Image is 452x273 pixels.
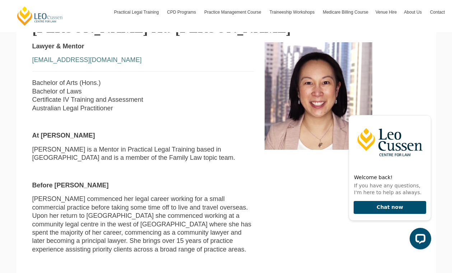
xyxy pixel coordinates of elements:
a: Venue Hire [372,2,400,23]
p: [PERSON_NAME] commenced her legal career working for a small commercial practice before taking so... [32,195,254,254]
a: Practical Legal Training [111,2,164,23]
strong: Before [PERSON_NAME] [32,182,109,189]
a: About Us [400,2,426,23]
a: Medicare Billing Course [319,2,372,23]
a: CPD Programs [163,2,201,23]
strong: Lawyer & Mentor [32,43,84,50]
iframe: LiveChat chat widget [343,103,434,255]
a: [PERSON_NAME] Centre for Law [16,6,64,26]
h2: [PERSON_NAME] Au [PERSON_NAME] [32,19,420,35]
p: [PERSON_NAME] is a Mentor in Practical Legal Training based in [GEOGRAPHIC_DATA] and is a member ... [32,145,254,162]
a: Contact [427,2,448,23]
strong: At [PERSON_NAME] [32,132,95,139]
a: [EMAIL_ADDRESS][DOMAIN_NAME] [32,56,142,63]
p: Bachelor of Arts (Hons.) Bachelor of Laws Certificate IV Training and Assessment Australian Legal... [32,79,254,112]
a: Practice Management Course [201,2,266,23]
a: Traineeship Workshops [266,2,319,23]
